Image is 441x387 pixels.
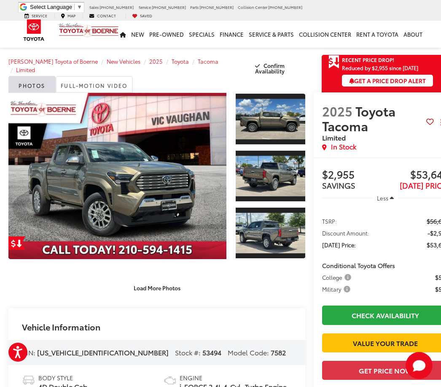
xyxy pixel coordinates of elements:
span: Contact [97,13,116,18]
span: Select Language [30,4,72,10]
span: Limited [322,133,346,142]
button: Confirm Availability [237,58,305,73]
span: Discount Amount: [322,229,369,237]
a: Home [117,21,129,48]
span: [PHONE_NUMBER] [268,4,302,10]
span: $2,955 [322,169,385,181]
span: ▼ [77,4,82,10]
span: [US_VEHICLE_IDENTIFICATION_NUMBER] [37,347,169,357]
a: Finance [217,21,246,48]
a: Service & Parts: Opens in a new tab [246,21,296,48]
a: Pre-Owned [147,21,186,48]
span: Conditional Toyota Offers [322,261,395,270]
a: Limited [16,66,35,73]
span: Body Style [38,373,87,382]
a: 2025 [149,57,163,65]
span: Saved [140,13,152,18]
a: Collision Center [296,21,354,48]
span: Model Code: [228,347,269,357]
a: Contact [83,13,122,19]
span: In Stock [331,142,356,152]
span: Military [322,285,352,293]
span: ​ [74,4,75,10]
span: Stock #: [175,347,201,357]
a: Expand Photo 1 [236,93,306,145]
a: Expand Photo 0 [8,93,226,259]
span: SAVINGS [322,180,355,191]
a: New [129,21,147,48]
a: Expand Photo 2 [236,150,306,202]
span: [PHONE_NUMBER] [152,4,186,10]
span: 7582 [271,347,286,357]
a: Photos [8,76,56,93]
span: Engine [180,373,287,382]
button: Load More Photos [128,281,186,295]
span: Sales [89,4,99,10]
span: Service [139,4,151,10]
span: Map [67,13,75,18]
span: Less [377,194,388,202]
span: Toyota Tacoma [322,102,395,135]
a: Expand Photo 3 [236,207,306,259]
button: Less [373,190,398,206]
a: About [401,21,425,48]
h2: Vehicle Information [22,322,100,331]
span: Parts [190,4,199,10]
a: [PERSON_NAME] Toyota of Boerne [8,57,98,65]
svg: Start Chat [406,352,433,379]
span: TSRP: [322,217,337,225]
span: Recent Price Drop! [342,56,394,63]
span: Reduced by $2,955 since [DATE] [342,65,433,70]
a: Map [54,13,82,19]
span: [PHONE_NUMBER] [199,4,234,10]
span: Collision Center [238,4,267,10]
button: College [322,273,354,281]
a: Specials [186,21,217,48]
a: Toyota [172,57,189,65]
button: Military [322,285,353,293]
span: Service [32,13,47,18]
a: Rent a Toyota [354,21,401,48]
img: 2025 Toyota Tacoma Limited [235,156,306,196]
a: Get Price Drop Alert [8,236,25,250]
span: Confirm Availability [255,62,285,75]
span: [PHONE_NUMBER] [99,4,134,10]
img: Toyota [18,16,50,44]
span: VIN: [22,347,35,357]
button: Toggle Chat Window [406,352,433,379]
span: College [322,273,353,281]
img: 2025 Toyota Tacoma Limited [235,213,306,253]
a: Service [18,13,54,19]
a: My Saved Vehicles [126,13,159,19]
a: Select Language​ [30,4,82,10]
img: 2025 Toyota Tacoma Limited [6,92,229,259]
span: 2025 [322,102,352,120]
a: Full-Motion Video [56,76,133,93]
a: Tacoma [198,57,218,65]
a: New Vehicles [107,57,140,65]
span: [DATE] Price: [322,241,356,249]
img: Vic Vaughan Toyota of Boerne [59,23,119,38]
img: 2025 Toyota Tacoma Limited [235,99,306,139]
span: Get Price Drop Alert [328,55,339,69]
span: Get a Price Drop Alert [349,76,426,85]
span: 53494 [202,347,221,357]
